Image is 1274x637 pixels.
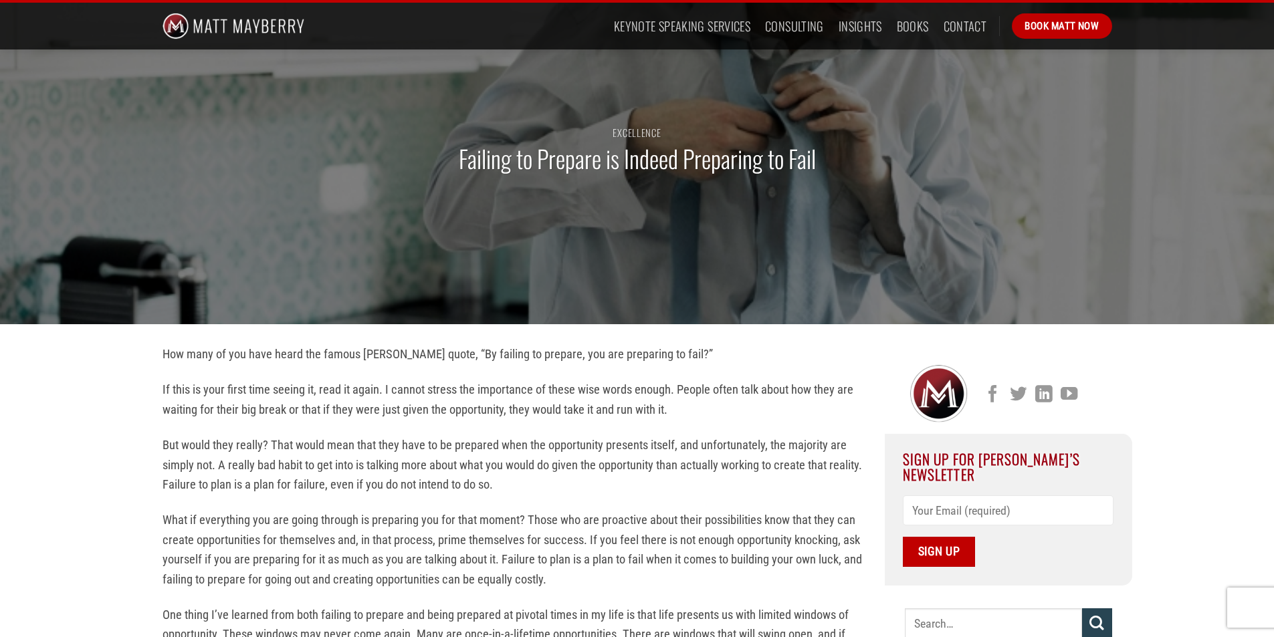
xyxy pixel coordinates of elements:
[903,449,1080,484] span: Sign Up For [PERSON_NAME]’s Newsletter
[1012,13,1111,39] a: Book Matt Now
[163,435,865,494] p: But would they really? That would mean that they have to be prepared when the opportunity present...
[614,14,750,38] a: Keynote Speaking Services
[163,380,865,419] p: If this is your first time seeing it, read it again. I cannot stress the importance of these wise...
[903,495,1113,525] input: Your Email (required)
[1025,18,1099,34] span: Book Matt Now
[1061,386,1077,404] a: Follow on YouTube
[765,14,824,38] a: Consulting
[839,14,882,38] a: Insights
[1035,386,1052,404] a: Follow on LinkedIn
[613,125,661,140] a: Excellence
[897,14,929,38] a: Books
[1010,386,1027,404] a: Follow on Twitter
[163,3,305,49] img: Matt Mayberry
[944,14,987,38] a: Contact
[903,495,1113,567] form: Contact form
[163,510,865,589] p: What if everything you are going through is preparing you for that moment? Those who are proactiv...
[984,386,1001,404] a: Follow on Facebook
[459,143,816,174] h1: Failing to Prepare is Indeed Preparing to Fail
[903,537,975,567] input: Sign Up
[163,344,865,364] p: How many of you have heard the famous [PERSON_NAME] quote, “By failing to prepare, you are prepar...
